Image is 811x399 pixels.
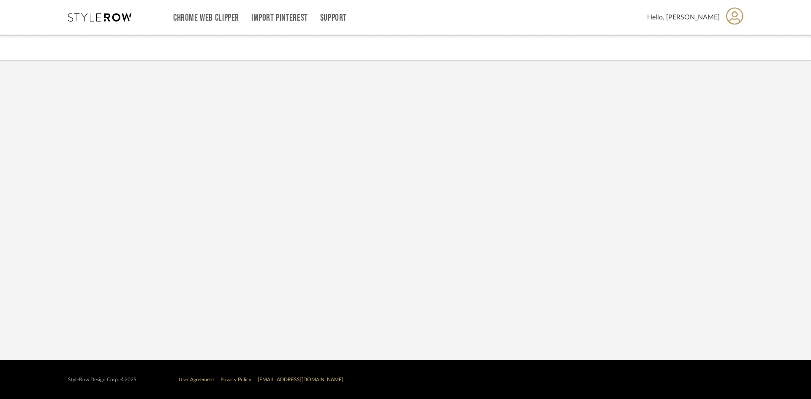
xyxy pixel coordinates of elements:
[647,12,720,22] span: Hello, [PERSON_NAME]
[258,377,343,382] a: [EMAIL_ADDRESS][DOMAIN_NAME]
[251,14,308,22] a: Import Pinterest
[173,14,239,22] a: Chrome Web Clipper
[68,377,136,383] div: StyleRow Design Corp. ©2025
[220,377,251,382] a: Privacy Policy
[179,377,214,382] a: User Agreement
[320,14,347,22] a: Support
